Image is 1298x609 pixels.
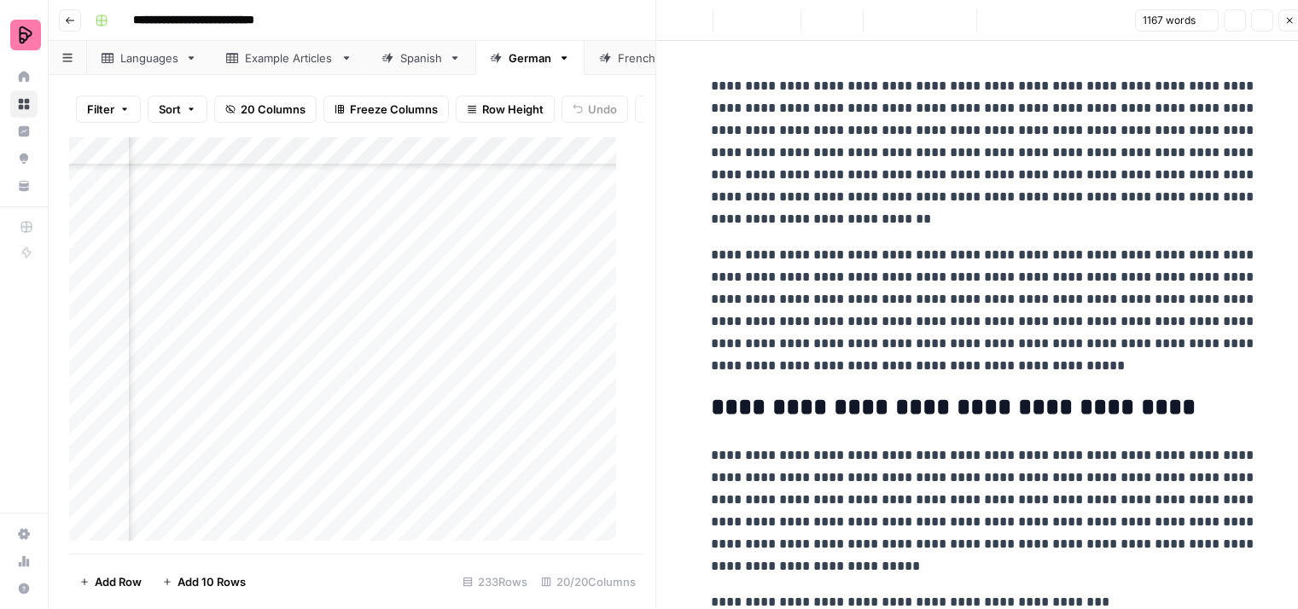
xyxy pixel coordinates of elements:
div: German [509,49,551,67]
button: Sort [148,96,207,123]
button: Add Row [69,568,152,595]
a: Settings [10,520,38,548]
a: Opportunities [10,145,38,172]
a: Home [10,63,38,90]
button: Add 10 Rows [152,568,256,595]
a: Languages [87,41,212,75]
div: Example Articles [245,49,334,67]
span: Freeze Columns [350,101,438,118]
a: Browse [10,90,38,118]
a: Your Data [10,172,38,200]
button: 1167 words [1135,9,1219,32]
button: Workspace: Preply [10,14,38,56]
span: Add Row [95,573,142,590]
span: Undo [588,101,617,118]
button: 20 Columns [214,96,317,123]
span: Sort [159,101,181,118]
div: Spanish [400,49,442,67]
img: Preply Logo [10,20,41,50]
div: 20/20 Columns [534,568,643,595]
button: Row Height [456,96,555,123]
span: 1167 words [1143,13,1196,28]
div: Languages [120,49,178,67]
span: 20 Columns [241,101,306,118]
a: Example Articles [212,41,367,75]
button: Filter [76,96,141,123]
span: Filter [87,101,114,118]
a: Insights [10,118,38,145]
span: Row Height [482,101,544,118]
button: Undo [562,96,628,123]
a: Usage [10,548,38,575]
span: Add 10 Rows [178,573,246,590]
button: Help + Support [10,575,38,602]
a: Spanish [367,41,475,75]
div: French [618,49,656,67]
a: German [475,41,585,75]
button: Freeze Columns [323,96,449,123]
div: 233 Rows [456,568,534,595]
a: French [585,41,690,75]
